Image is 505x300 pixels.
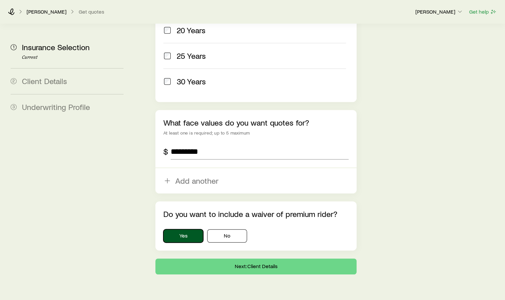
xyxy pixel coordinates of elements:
p: Current [22,55,124,60]
button: Yes [163,229,203,243]
p: [PERSON_NAME] [27,8,66,15]
button: Get help [469,8,497,16]
p: Do you want to include a waiver of premium rider? [163,209,348,219]
input: 25 Years [164,52,171,59]
span: 3 [11,104,17,110]
button: [PERSON_NAME] [415,8,463,16]
span: Client Details [22,76,67,86]
span: 25 Years [177,51,206,60]
p: [PERSON_NAME] [415,8,463,15]
label: What face values do you want quotes for? [163,118,309,127]
input: 20 Years [164,27,171,34]
span: 30 Years [177,77,206,86]
button: No [207,229,247,243]
input: 30 Years [164,78,171,85]
span: Insurance Selection [22,42,90,52]
button: Add another [155,168,356,193]
div: At least one is required; up to 5 maximum [163,130,348,136]
span: Underwriting Profile [22,102,90,112]
button: Get quotes [78,9,105,15]
button: Next: Client Details [155,258,356,274]
span: 2 [11,78,17,84]
div: $ [163,147,168,156]
span: 1 [11,44,17,50]
span: 20 Years [177,26,206,35]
